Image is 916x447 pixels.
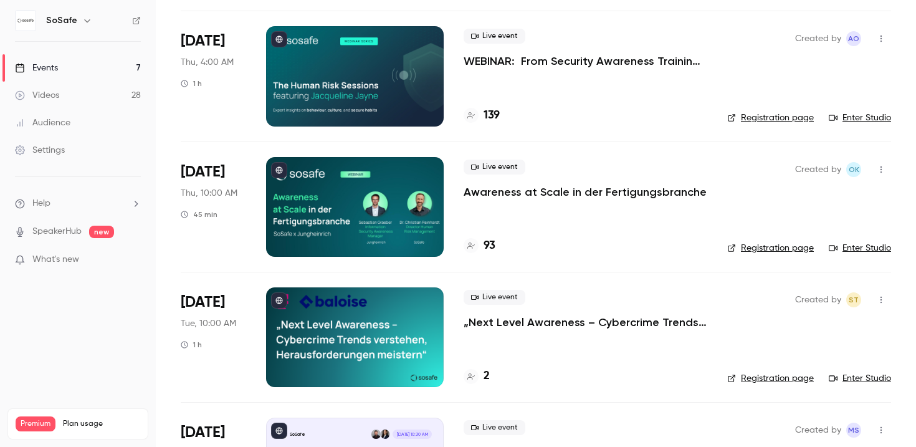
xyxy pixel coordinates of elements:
a: Awareness at Scale in der Fertigungsbranche [464,185,707,199]
a: „Next Level Awareness – Cybercrime Trends verstehen, Herausforderungen meistern“ Telekom Schweiz ... [464,315,707,330]
span: Plan usage [63,419,140,429]
a: 2 [464,368,490,385]
span: Thu, 10:00 AM [181,187,237,199]
span: Markus Stalf [846,423,861,438]
a: 93 [464,238,495,254]
h4: 93 [484,238,495,254]
div: 1 h [181,340,202,350]
div: Sep 4 Thu, 10:00 AM (Europe/Berlin) [181,157,246,257]
span: Live event [464,290,525,305]
div: Sep 4 Thu, 12:00 PM (Australia/Sydney) [181,26,246,126]
a: Registration page [727,242,814,254]
span: Created by [795,31,841,46]
span: new [89,226,114,238]
div: 1 h [181,79,202,89]
div: Events [15,62,58,74]
span: [DATE] [181,162,225,182]
a: Enter Studio [829,112,891,124]
span: Live event [464,420,525,435]
div: 45 min [181,209,217,219]
span: [DATE] [181,423,225,443]
div: Audience [15,117,70,129]
span: Thu, 4:00 AM [181,56,234,69]
a: Registration page [727,372,814,385]
img: SoSafe [16,11,36,31]
span: Help [32,197,50,210]
h4: 2 [484,368,490,385]
span: Tue, 10:00 AM [181,317,236,330]
span: Alba Oni [846,31,861,46]
div: Sep 9 Tue, 10:00 AM (Europe/Berlin) [181,287,246,387]
a: SpeakerHub [32,225,82,238]
span: Live event [464,160,525,175]
a: Registration page [727,112,814,124]
span: [DATE] [181,31,225,51]
span: Premium [16,416,55,431]
span: Created by [795,162,841,177]
a: Enter Studio [829,242,891,254]
img: Gabriel Simkin [371,430,380,438]
span: MS [848,423,859,438]
span: Created by [795,292,841,307]
span: Stefanie Theil [846,292,861,307]
span: AO [848,31,859,46]
h6: SoSafe [46,14,77,27]
div: Videos [15,89,59,102]
li: help-dropdown-opener [15,197,141,210]
span: Olga Krukova [846,162,861,177]
img: Arzu Döver [381,430,389,438]
span: What's new [32,253,79,266]
span: [DATE] [181,292,225,312]
span: [DATE] 10:30 AM [393,430,431,438]
span: ST [849,292,859,307]
h4: 139 [484,107,500,124]
div: Settings [15,144,65,156]
span: Live event [464,29,525,44]
span: OK [849,162,859,177]
a: 139 [464,107,500,124]
a: Enter Studio [829,372,891,385]
span: Created by [795,423,841,438]
p: SoSafe [290,431,305,438]
a: WEBINAR: From Security Awareness Training to Human Risk Management [464,54,707,69]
